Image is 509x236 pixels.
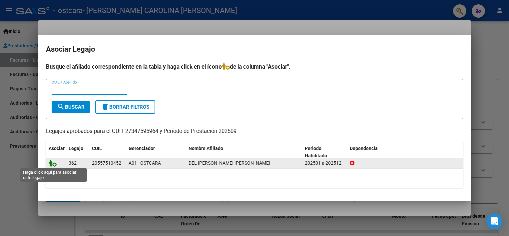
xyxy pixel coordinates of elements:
span: A01 - OSTCARA [129,160,161,166]
mat-icon: search [57,103,65,111]
datatable-header-cell: Nombre Afiliado [186,141,302,163]
span: DEL BARCO IAN LEONEL [189,160,270,166]
span: Nombre Afiliado [189,146,223,151]
datatable-header-cell: Legajo [66,141,89,163]
span: Periodo Habilitado [305,146,327,159]
span: Dependencia [350,146,378,151]
span: Asociar [49,146,65,151]
span: 362 [69,160,77,166]
button: Buscar [52,101,90,113]
span: Gerenciador [129,146,155,151]
span: Buscar [57,104,85,110]
button: Borrar Filtros [95,100,155,114]
span: Legajo [69,146,83,151]
datatable-header-cell: CUIL [89,141,126,163]
h4: Busque el afiliado correspondiente en la tabla y haga click en el ícono de la columna "Asociar". [46,62,463,71]
mat-icon: delete [101,103,109,111]
span: Borrar Filtros [101,104,149,110]
div: 202501 a 202512 [305,159,344,167]
div: 1 registros [46,171,463,188]
div: Open Intercom Messenger [486,213,502,229]
datatable-header-cell: Dependencia [347,141,463,163]
div: 20557510452 [92,159,121,167]
p: Legajos aprobados para el CUIT 27347595964 y Período de Prestación 202509 [46,127,463,136]
datatable-header-cell: Periodo Habilitado [302,141,347,163]
h2: Asociar Legajo [46,43,463,56]
datatable-header-cell: Gerenciador [126,141,186,163]
span: CUIL [92,146,102,151]
datatable-header-cell: Asociar [46,141,66,163]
